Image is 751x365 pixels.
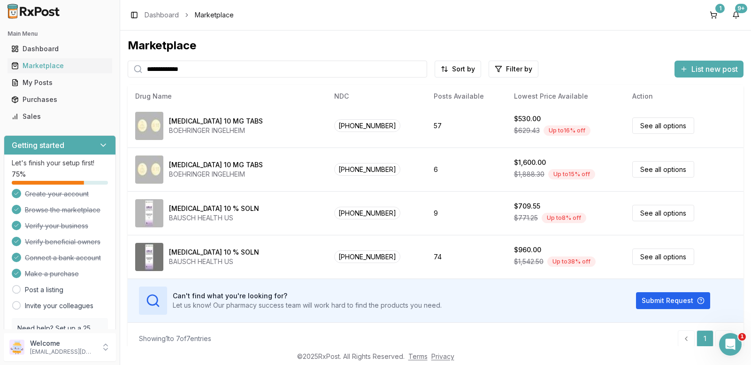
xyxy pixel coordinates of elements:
[25,269,79,279] span: Make a purchase
[738,333,746,341] span: 1
[11,44,108,54] div: Dashboard
[632,249,694,265] a: See all options
[12,140,64,151] h3: Getting started
[4,109,116,124] button: Sales
[506,64,532,74] span: Filter by
[135,243,163,271] img: Jublia 10 % SOLN
[12,158,108,168] p: Let's finish your setup first!
[735,4,747,13] div: 9+
[173,291,442,301] h3: Can't find what you're looking for?
[30,348,95,356] p: [EMAIL_ADDRESS][DOMAIN_NAME]
[728,8,743,23] button: 9+
[8,91,112,108] a: Purchases
[548,169,595,179] div: Up to 15 % off
[169,116,263,126] div: [MEDICAL_DATA] 10 MG TABS
[4,75,116,90] button: My Posts
[25,205,100,215] span: Browse the marketplace
[25,301,93,311] a: Invite your colleagues
[674,61,743,78] button: List new post
[408,352,428,360] a: Terms
[426,104,506,148] td: 57
[327,85,426,108] th: NDC
[632,161,694,178] a: See all options
[674,65,743,75] a: List new post
[514,126,540,135] span: $629.43
[128,38,743,53] div: Marketplace
[426,148,506,191] td: 6
[426,85,506,108] th: Posts Available
[169,248,259,257] div: [MEDICAL_DATA] 10 % SOLN
[334,163,400,176] span: [PHONE_NUMBER]
[334,207,400,219] span: [PHONE_NUMBER]
[169,204,259,213] div: [MEDICAL_DATA] 10 % SOLN
[128,85,327,108] th: Drug Name
[506,85,625,108] th: Lowest Price Available
[636,292,710,309] button: Submit Request
[25,189,89,199] span: Create your account
[169,160,263,170] div: [MEDICAL_DATA] 10 MG TABS
[715,4,725,13] div: 1
[135,112,163,140] img: Jardiance 10 MG TABS
[195,10,234,20] span: Marketplace
[135,155,163,184] img: Jardiance 10 MG TABS
[145,10,179,20] a: Dashboard
[514,213,538,223] span: $771.25
[678,330,732,347] nav: pagination
[8,74,112,91] a: My Posts
[426,235,506,279] td: 74
[17,324,102,352] p: Need help? Set up a 25 minute call with our team to set up.
[11,78,108,87] div: My Posts
[334,119,400,132] span: [PHONE_NUMBER]
[514,245,541,255] div: $960.00
[25,253,101,263] span: Connect a bank account
[169,213,259,223] div: BAUSCH HEALTH US
[625,85,743,108] th: Action
[30,339,95,348] p: Welcome
[632,117,694,134] a: See all options
[139,334,211,343] div: Showing 1 to 7 of 7 entries
[25,285,63,295] a: Post a listing
[12,170,26,179] span: 75 %
[25,221,88,231] span: Verify your business
[691,63,738,75] span: List new post
[11,95,108,104] div: Purchases
[8,30,112,38] h2: Main Menu
[514,257,544,266] span: $1,542.50
[4,58,116,73] button: Marketplace
[435,61,481,78] button: Sort by
[8,108,112,125] a: Sales
[4,92,116,107] button: Purchases
[169,126,263,135] div: BOEHRINGER INGELHEIM
[514,158,546,167] div: $1,600.00
[8,40,112,57] a: Dashboard
[9,340,24,355] img: User avatar
[135,199,163,227] img: Jublia 10 % SOLN
[514,114,541,124] div: $530.00
[25,237,100,247] span: Verify beneficial owners
[4,4,64,19] img: RxPost Logo
[334,250,400,263] span: [PHONE_NUMBER]
[697,330,713,347] a: 1
[169,170,263,179] div: BOEHRINGER INGELHEIM
[8,57,112,74] a: Marketplace
[11,61,108,70] div: Marketplace
[145,10,234,20] nav: breadcrumb
[11,112,108,121] div: Sales
[544,125,590,136] div: Up to 16 % off
[169,257,259,266] div: BAUSCH HEALTH US
[632,205,694,221] a: See all options
[547,256,596,267] div: Up to 38 % off
[431,352,454,360] a: Privacy
[706,8,721,23] button: 1
[452,64,475,74] span: Sort by
[514,170,544,179] span: $1,888.30
[542,213,586,223] div: Up to 8 % off
[489,61,538,78] button: Filter by
[426,191,506,235] td: 9
[719,333,742,356] iframe: Intercom live chat
[173,301,442,310] p: Let us know! Our pharmacy success team will work hard to find the products you need.
[514,202,540,211] div: $709.55
[4,41,116,56] button: Dashboard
